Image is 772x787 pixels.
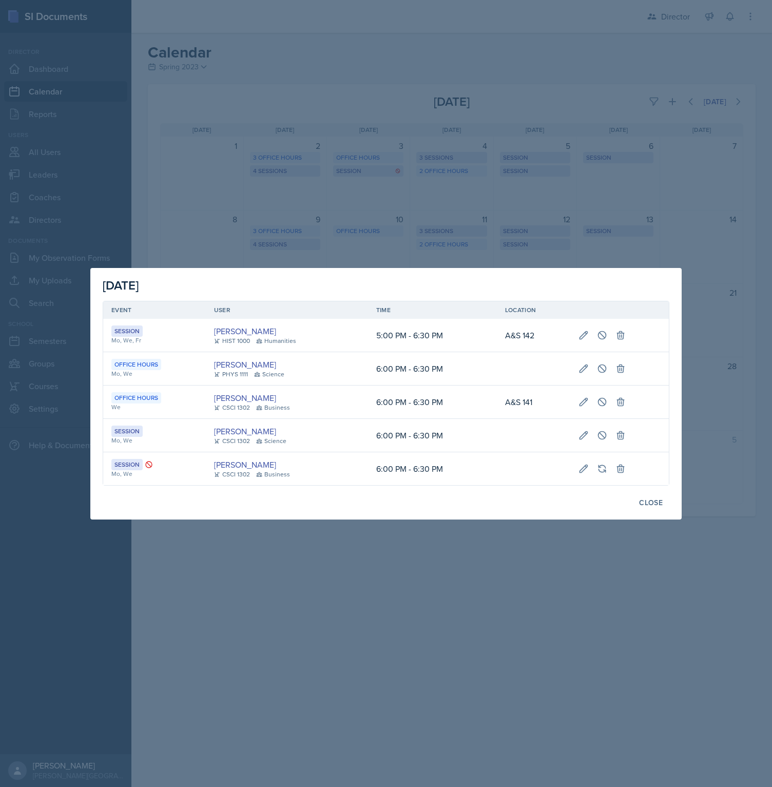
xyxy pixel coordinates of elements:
a: [PERSON_NAME] [214,358,276,371]
th: Location [497,301,570,319]
div: Session [111,325,143,337]
td: A&S 142 [497,319,570,352]
th: User [206,301,368,319]
td: 6:00 PM - 6:30 PM [368,452,497,485]
a: [PERSON_NAME] [214,325,276,337]
button: Close [632,494,669,511]
a: [PERSON_NAME] [214,425,276,437]
td: 6:00 PM - 6:30 PM [368,352,497,386]
div: HIST 1000 [214,336,250,345]
td: 5:00 PM - 6:30 PM [368,319,497,352]
div: Humanities [256,336,296,345]
div: Session [111,426,143,437]
div: PHYS 1111 [214,370,248,379]
div: Session [111,459,143,470]
div: CSCI 1302 [214,403,250,412]
div: Science [256,436,286,446]
a: [PERSON_NAME] [214,458,276,471]
div: Office Hours [111,359,161,370]
div: Science [254,370,284,379]
td: A&S 141 [497,386,570,419]
div: CSCI 1302 [214,436,250,446]
a: [PERSON_NAME] [214,392,276,404]
div: Mo, We [111,369,198,378]
div: Close [639,498,663,507]
div: Business [256,470,290,479]
div: [DATE] [103,276,669,295]
div: CSCI 1302 [214,470,250,479]
td: 6:00 PM - 6:30 PM [368,419,497,452]
div: Mo, We [111,469,198,478]
div: Business [256,403,290,412]
div: Mo, We, Fr [111,336,198,345]
th: Event [103,301,206,319]
th: Time [368,301,497,319]
div: We [111,402,198,412]
div: Mo, We [111,436,198,445]
div: Office Hours [111,392,161,404]
td: 6:00 PM - 6:30 PM [368,386,497,419]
